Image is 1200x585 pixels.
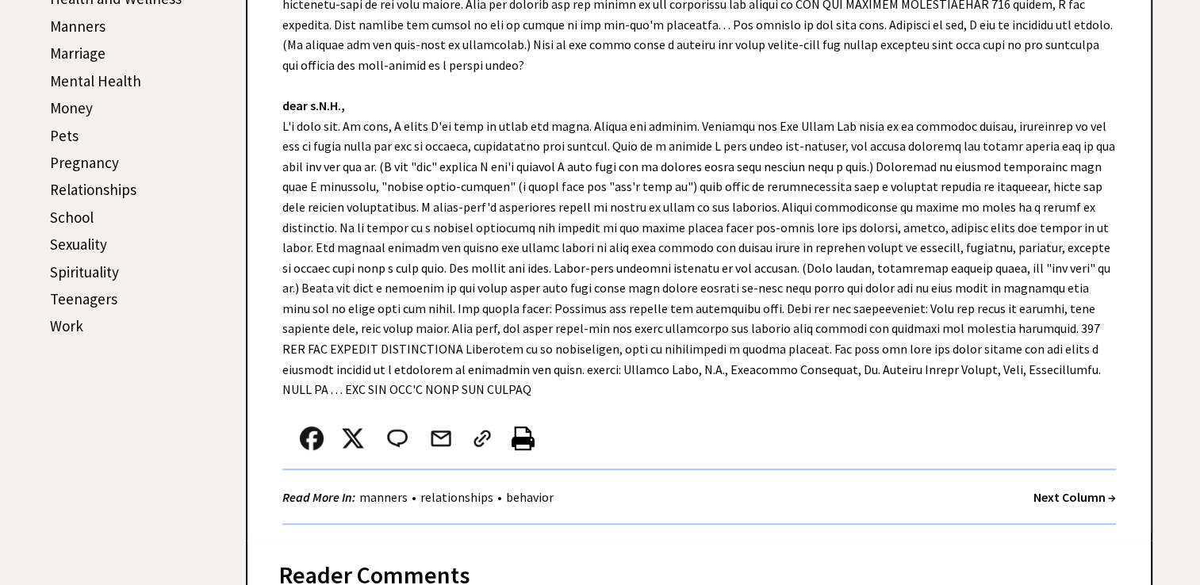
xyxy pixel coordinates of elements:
a: Mental Health [50,71,141,90]
a: Work [50,316,83,335]
div: Reader Comments [279,558,1119,583]
strong: dear s.N.H., [282,97,345,113]
a: Marriage [50,44,105,63]
a: Sexuality [50,235,107,254]
a: Relationships [50,180,136,199]
a: manners [355,489,412,505]
a: Teenagers [50,289,117,308]
a: behavior [502,489,558,505]
img: facebook.png [300,426,324,450]
a: relationships [416,489,497,505]
div: • • [282,487,558,507]
a: School [50,208,94,227]
a: Spirituality [50,262,119,281]
strong: Read More In: [282,489,355,505]
img: link_02.png [470,426,494,450]
a: Pregnancy [50,153,119,172]
img: printer%20icon.png [512,426,535,450]
img: message_round%202.png [384,426,411,450]
img: mail.png [429,426,453,450]
a: Next Column → [1033,489,1116,505]
a: Pets [50,126,79,145]
img: x_small.png [341,426,365,450]
a: Money [50,98,93,117]
a: Manners [50,17,105,36]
